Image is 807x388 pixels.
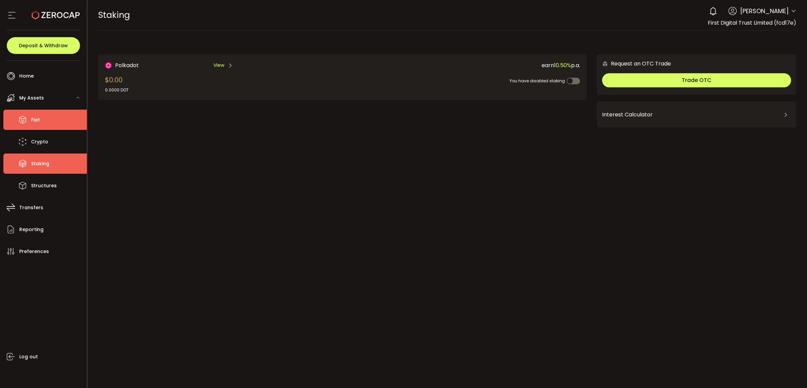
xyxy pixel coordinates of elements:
img: DOT [105,62,112,69]
span: Structures [31,181,57,191]
span: 10.50% [554,61,571,69]
div: earn p.a. [332,61,580,70]
span: Home [19,71,34,81]
span: View [213,62,224,69]
button: Deposit & Withdraw [7,37,80,54]
span: Polkadot [115,61,139,70]
span: Fiat [31,115,40,125]
span: Staking [98,9,130,21]
div: Request an OTC Trade [597,59,671,68]
div: Interest Calculator [602,107,791,123]
div: $0.00 [105,75,129,93]
span: Reporting [19,225,44,234]
iframe: Chat Widget [773,356,807,388]
span: Transfers [19,203,43,213]
button: Trade OTC [602,73,791,87]
div: 0.0000 DOT [105,87,129,93]
span: Crypto [31,137,48,147]
span: First Digital Trust Limited (fcd17e) [708,19,796,27]
span: You have disabled staking [510,78,565,84]
span: Deposit & Withdraw [19,43,68,48]
span: Staking [31,159,49,169]
img: 6nGpN7MZ9FLuBP83NiajKbTRY4UzlzQtBKtCrLLspmCkSvCZHBKvY3NxgQaT5JnOQREvtQ257bXeeSTueZfAPizblJ+Fe8JwA... [602,61,608,67]
span: My Assets [19,93,44,103]
span: Preferences [19,247,49,256]
span: [PERSON_NAME] [740,6,789,16]
span: Log out [19,352,38,362]
span: Trade OTC [682,76,711,84]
